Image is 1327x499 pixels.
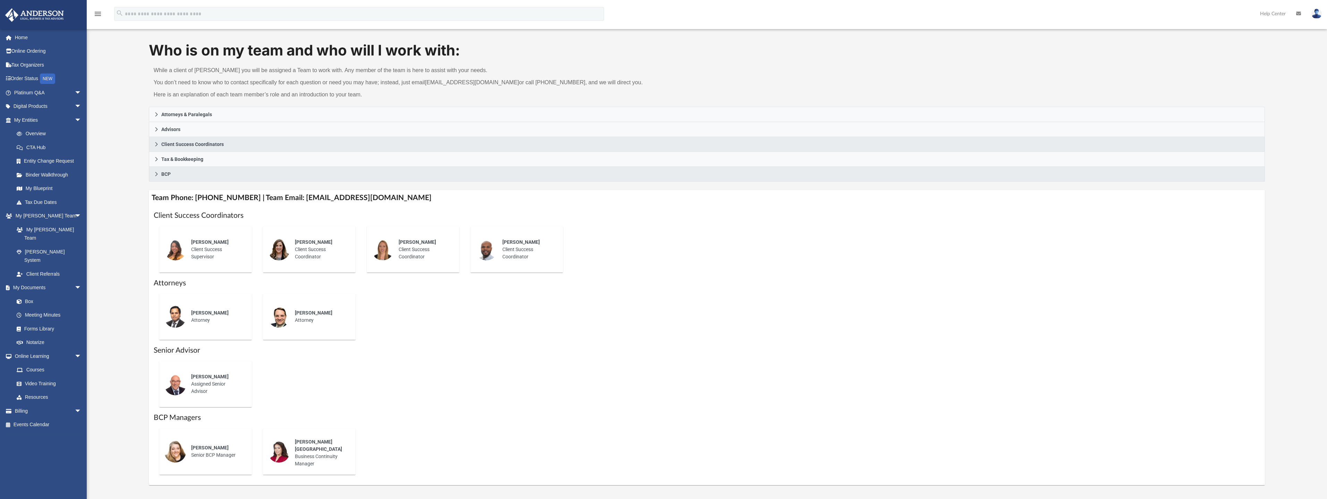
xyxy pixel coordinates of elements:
a: Box [10,294,85,308]
h1: Who is on my team and who will I work with: [149,40,1265,61]
span: [PERSON_NAME] [502,239,540,245]
a: Attorneys & Paralegals [149,107,1265,122]
div: Business Continuity Manager [290,433,351,472]
a: Tax Organizers [5,58,92,72]
img: User Pic [1311,9,1322,19]
i: search [116,9,124,17]
span: arrow_drop_down [75,113,88,127]
a: menu [94,13,102,18]
a: Order StatusNEW [5,72,92,86]
span: Attorneys & Paralegals [161,112,212,117]
a: Courses [10,363,88,377]
span: [PERSON_NAME] [191,445,229,450]
span: arrow_drop_down [75,404,88,418]
a: My Blueprint [10,182,88,196]
a: Advisors [149,122,1265,137]
span: Advisors [161,127,180,132]
div: Client Success Coordinator [497,234,558,265]
div: Assigned Senior Advisor [186,368,247,400]
a: My [PERSON_NAME] Team [10,223,85,245]
img: thumbnail [372,238,394,260]
span: arrow_drop_down [75,281,88,295]
h1: Client Success Coordinators [154,210,1260,221]
span: arrow_drop_down [75,100,88,114]
a: My [PERSON_NAME] Teamarrow_drop_down [5,209,88,223]
div: Client Success Supervisor [186,234,247,265]
a: Client Success Coordinators [149,137,1265,152]
span: [PERSON_NAME] [191,310,229,316]
h1: BCP Managers [154,413,1260,423]
a: Resources [10,390,88,404]
a: Entity Change Request [10,154,92,168]
a: Binder Walkthrough [10,168,92,182]
p: Here is an explanation of each team member’s role and an introduction to your team. [154,90,702,100]
a: My Documentsarrow_drop_down [5,281,88,295]
a: My Entitiesarrow_drop_down [5,113,92,127]
img: thumbnail [268,306,290,328]
a: [EMAIL_ADDRESS][DOMAIN_NAME] [425,79,519,85]
span: [PERSON_NAME] [295,239,332,245]
img: thumbnail [164,238,186,260]
div: Client Success Coordinator [394,234,454,265]
a: CTA Hub [10,140,92,154]
a: BCP [149,167,1265,182]
img: thumbnail [164,306,186,328]
a: Home [5,31,92,44]
a: Tax & Bookkeeping [149,152,1265,167]
span: [PERSON_NAME] [399,239,436,245]
img: Anderson Advisors Platinum Portal [3,8,66,22]
h4: Team Phone: [PHONE_NUMBER] | Team Email: [EMAIL_ADDRESS][DOMAIN_NAME] [149,190,1265,206]
div: NEW [40,74,55,84]
a: Platinum Q&Aarrow_drop_down [5,86,92,100]
a: Notarize [10,336,88,350]
p: You don’t need to know who to contact specifically for each question or need you may have; instea... [154,78,702,87]
span: arrow_drop_down [75,349,88,363]
img: thumbnail [164,373,186,395]
span: [PERSON_NAME] [191,374,229,379]
h1: Senior Advisor [154,345,1260,355]
img: thumbnail [164,440,186,463]
span: Tax & Bookkeeping [161,157,203,162]
a: Online Learningarrow_drop_down [5,349,88,363]
img: thumbnail [268,238,290,260]
a: Client Referrals [10,267,88,281]
span: [PERSON_NAME] [191,239,229,245]
a: Meeting Minutes [10,308,88,322]
span: arrow_drop_down [75,209,88,223]
p: While a client of [PERSON_NAME] you will be assigned a Team to work with. Any member of the team ... [154,66,702,75]
div: Senior BCP Manager [186,439,247,464]
a: Overview [10,127,92,141]
img: thumbnail [475,238,497,260]
span: arrow_drop_down [75,86,88,100]
a: Events Calendar [5,418,92,432]
i: menu [94,10,102,18]
div: Attorney [290,304,351,329]
div: Client Success Coordinator [290,234,351,265]
a: Billingarrow_drop_down [5,404,92,418]
a: Video Training [10,377,85,390]
span: [PERSON_NAME] [295,310,332,316]
a: [PERSON_NAME] System [10,245,88,267]
span: [PERSON_NAME][GEOGRAPHIC_DATA] [295,439,342,452]
div: Attorney [186,304,247,329]
h1: Attorneys [154,278,1260,288]
a: Online Ordering [5,44,92,58]
a: Forms Library [10,322,85,336]
a: Tax Due Dates [10,195,92,209]
a: Digital Productsarrow_drop_down [5,100,92,113]
span: Client Success Coordinators [161,142,224,147]
img: thumbnail [268,440,290,463]
span: BCP [161,172,171,177]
